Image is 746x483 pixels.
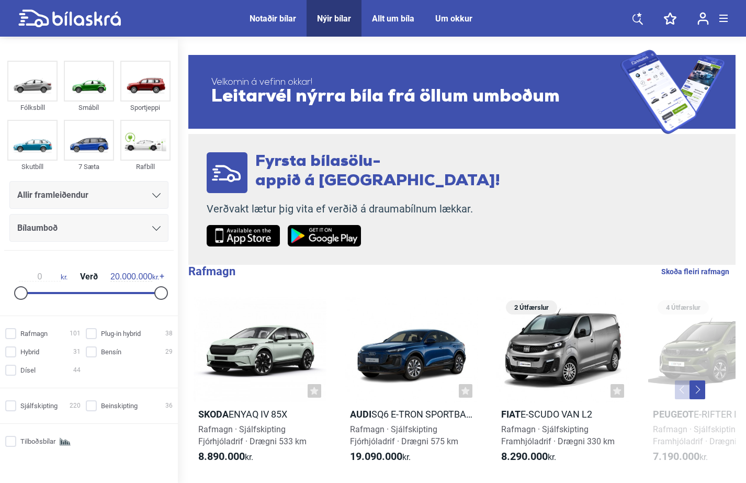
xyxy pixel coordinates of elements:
[70,400,81,411] span: 220
[372,14,414,24] a: Allt um bíla
[101,328,141,339] span: Plug-in hybrid
[501,450,548,463] b: 8.290.000
[20,400,58,411] span: Sjálfskipting
[661,265,729,278] a: Skoða fleiri rafmagn
[165,400,173,411] span: 36
[198,409,229,420] b: Skoda
[73,346,81,357] span: 31
[188,50,736,134] a: Velkomin á vefinn okkar!Leitarvél nýrra bíla frá öllum umboðum
[350,424,458,446] span: Rafmagn · Sjálfskipting Fjórhjóladrif · Drægni 575 km
[350,450,402,463] b: 19.090.000
[120,102,171,114] div: Sportjeppi
[255,154,500,189] span: Fyrsta bílasölu- appið á [GEOGRAPHIC_DATA]!
[501,409,521,420] b: Fiat
[110,272,159,282] span: kr.
[496,297,629,473] a: 2 ÚtfærslurFiate-Scudo Van L2Rafmagn · SjálfskiptingFramhjóladrif · Drægni 330 km8.290.000kr.
[20,436,55,447] span: Tilboðsbílar
[194,408,326,420] h2: Enyaq iV 85X
[345,297,478,473] a: AudiSQ6 e-tron Sportback QuattroRafmagn · SjálfskiptingFjórhjóladrif · Drægni 575 km19.090.000kr.
[653,451,708,463] span: kr.
[211,88,620,107] span: Leitarvél nýrra bíla frá öllum umboðum
[77,273,100,281] span: Verð
[20,365,36,376] span: Dísel
[64,161,114,173] div: 7 Sæta
[73,365,81,376] span: 44
[653,409,694,420] b: Peugeot
[511,300,552,314] span: 2 Útfærslur
[70,328,81,339] span: 101
[20,328,48,339] span: Rafmagn
[317,14,351,24] a: Nýir bílar
[501,424,615,446] span: Rafmagn · Sjálfskipting Framhjóladrif · Drægni 330 km
[17,188,88,203] span: Allir framleiðendur
[211,77,620,88] span: Velkomin á vefinn okkar!
[20,346,39,357] span: Hybrid
[101,346,121,357] span: Bensín
[435,14,472,24] a: Um okkur
[690,380,705,399] button: Next
[653,450,699,463] b: 7.190.000
[188,265,235,278] b: Rafmagn
[165,346,173,357] span: 29
[198,451,253,463] span: kr.
[198,450,245,463] b: 8.890.000
[198,424,307,446] span: Rafmagn · Sjálfskipting Fjórhjóladrif · Drægni 533 km
[250,14,296,24] a: Notaðir bílar
[501,451,556,463] span: kr.
[7,102,58,114] div: Fólksbíll
[663,300,704,314] span: 4 Útfærslur
[101,400,138,411] span: Beinskipting
[350,409,371,420] b: Audi
[207,203,500,216] p: Verðvakt lætur þig vita ef verðið á draumabílnum lækkar.
[7,161,58,173] div: Skutbíll
[165,328,173,339] span: 38
[496,408,629,420] h2: e-Scudo Van L2
[350,451,411,463] span: kr.
[64,102,114,114] div: Smábíl
[17,221,58,235] span: Bílaumboð
[675,380,691,399] button: Previous
[345,408,478,420] h2: SQ6 e-tron Sportback Quattro
[697,12,709,25] img: user-login.svg
[19,272,67,282] span: kr.
[194,297,326,473] a: SkodaEnyaq iV 85XRafmagn · SjálfskiptingFjórhjóladrif · Drægni 533 km8.890.000kr.
[120,161,171,173] div: Rafbíll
